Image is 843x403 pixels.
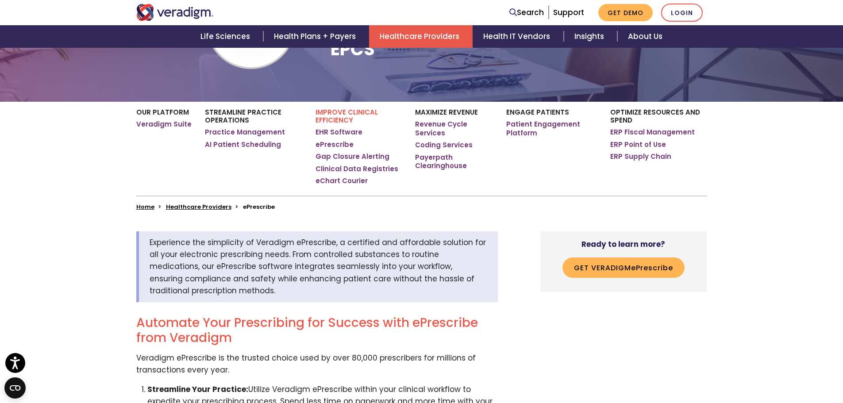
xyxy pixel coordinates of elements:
a: Coding Services [415,141,473,150]
a: Get Demo [598,4,653,21]
span: Experience the simplicity of Veradigm ePrescribe, a certified and affordable solution for all you... [150,237,486,296]
a: Home [136,203,154,211]
a: Practice Management [205,128,285,137]
a: Support [553,7,584,18]
a: About Us [617,25,673,48]
a: Patient Engagement Platform [506,120,597,137]
button: Get VeradigmePrescribe [562,257,685,278]
h1: ePrescribe - Electronic Prescribing with EPCS [331,17,707,60]
p: Veradigm ePrescribe is the trusted choice used by over 80,000 prescribers for millions of transac... [136,352,498,376]
a: Veradigm Suite [136,120,192,129]
a: Healthcare Providers [369,25,473,48]
a: eChart Courier [316,177,368,185]
img: Veradigm logo [136,4,214,21]
a: Insights [564,25,617,48]
a: Gap Closure Alerting [316,152,389,161]
strong: Streamline Your Practice: [147,384,248,395]
a: ePrescribe [316,140,354,149]
a: Search [509,7,544,19]
a: ERP Point of Use [610,140,666,149]
a: AI Patient Scheduling [205,140,281,149]
a: Clinical Data Registries [316,165,398,173]
strong: Ready to learn more? [581,239,665,249]
a: ERP Supply Chain [610,152,671,161]
a: Revenue Cycle Services [415,120,493,137]
a: EHR Software [316,128,362,137]
a: Life Sciences [190,25,263,48]
button: Open CMP widget [4,377,26,399]
a: Health Plans + Payers [263,25,369,48]
a: Login [661,4,703,22]
a: Payerpath Clearinghouse [415,153,493,170]
h2: Automate Your Prescribing for Success with ePrescribe from Veradigm [136,315,498,345]
a: Health IT Vendors [473,25,563,48]
a: ERP Fiscal Management [610,128,695,137]
a: Healthcare Providers [166,203,231,211]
